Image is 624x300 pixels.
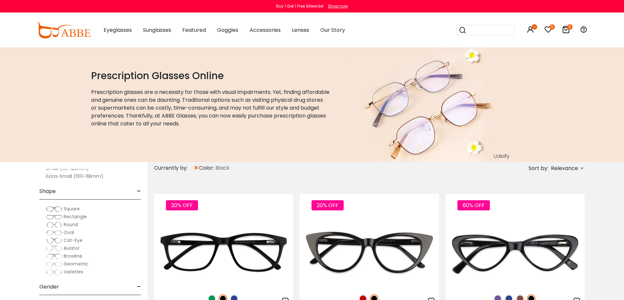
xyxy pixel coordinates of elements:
[46,237,62,244] img: Cat-Eye.png
[91,70,330,82] h1: Prescription Glasses Online
[46,245,62,252] img: Aviator.png
[562,27,570,34] a: 6
[567,24,573,30] i: 6
[320,26,345,34] span: Our Story
[104,26,132,34] span: Eyeglasses
[292,26,309,34] span: Lenses
[199,164,215,172] span: color:
[217,26,238,34] span: Goggles
[312,200,344,210] span: 20% OFF
[551,162,578,174] span: Relevance
[64,213,87,220] span: Rectangle
[64,205,80,212] span: Square
[64,245,80,251] span: Aviator
[64,268,83,275] span: Varieties
[193,162,199,174] span: ×
[137,279,141,295] span: -
[550,24,555,30] i: 5
[137,183,141,199] span: -
[46,253,62,260] img: Browline.png
[166,200,198,210] span: 20% OFF
[46,229,62,236] img: Oval.png
[46,172,103,180] label: Extra-Small (100-118mm)
[143,26,171,34] span: Sunglasses
[91,88,330,128] p: Prescription glasses are a necessity for those with visual impairments. Yet, finding affordable a...
[215,164,230,172] span: Black
[39,279,59,295] span: Gender
[46,214,62,220] img: Rectangle.png
[46,261,62,268] img: Geometric.png
[64,229,74,236] span: Oval
[457,200,490,210] span: 60% OFF
[37,22,91,38] img: abbeglasses.com
[346,47,513,162] img: prescription glasses online
[529,164,548,172] span: Sort by:
[46,222,62,228] img: Round.png
[154,218,293,287] img: Black Machovec - Acetate ,Eyeglasses
[64,237,83,244] span: Cat-Eye
[328,3,348,9] div: Shop now
[64,261,89,267] span: Geometric
[182,26,206,34] span: Featured
[300,218,439,287] img: Black Nora - Acetate ,Universal Bridge Fit
[46,206,62,212] img: Square.png
[325,3,348,9] a: Shop now
[64,253,82,259] span: Browline
[544,27,552,34] a: 5
[39,183,56,199] span: Shape
[46,269,62,276] img: Varieties.png
[276,3,324,9] div: Buy 1 Get 1 Free Sitewide!
[64,221,78,228] span: Round
[446,218,585,287] img: Black Hannah - Acetate ,Universal Bridge Fit
[154,162,193,174] div: Currently by:
[250,26,281,34] span: Accessories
